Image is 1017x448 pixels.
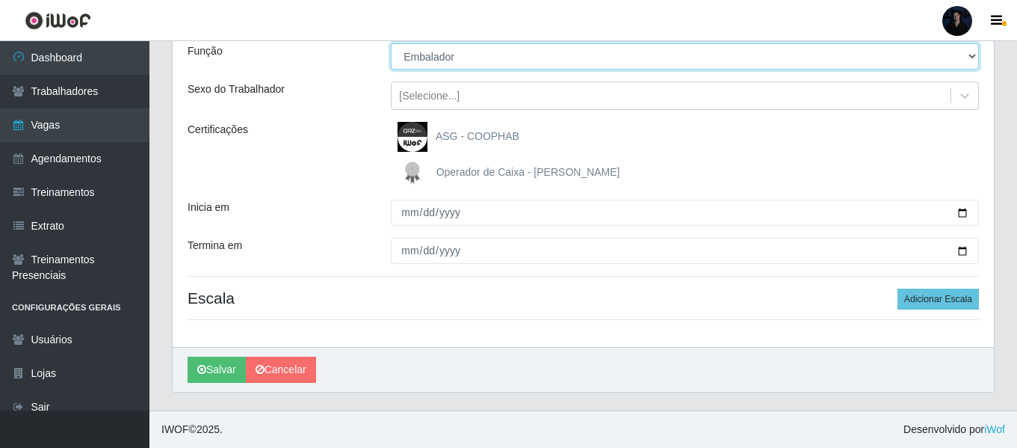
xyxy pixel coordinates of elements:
[25,11,91,30] img: CoreUI Logo
[436,130,519,142] span: ASG - COOPHAB
[188,357,246,383] button: Salvar
[984,423,1005,435] a: iWof
[436,166,620,178] span: Operador de Caixa - [PERSON_NAME]
[161,422,223,438] span: © 2025 .
[903,422,1005,438] span: Desenvolvido por
[399,88,460,104] div: [Selecione...]
[161,423,189,435] span: IWOF
[188,289,979,307] h4: Escala
[188,122,248,138] label: Certificações
[188,82,285,97] label: Sexo do Trabalhador
[391,238,979,264] input: 00/00/0000
[188,43,223,59] label: Função
[398,122,433,152] img: ASG - COOPHAB
[391,200,979,226] input: 00/00/0000
[897,289,979,310] button: Adicionar Escala
[188,238,242,254] label: Termina em
[398,158,433,188] img: Operador de Caixa - Queiroz Atacadão
[246,357,316,383] a: Cancelar
[188,200,229,215] label: Inicia em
